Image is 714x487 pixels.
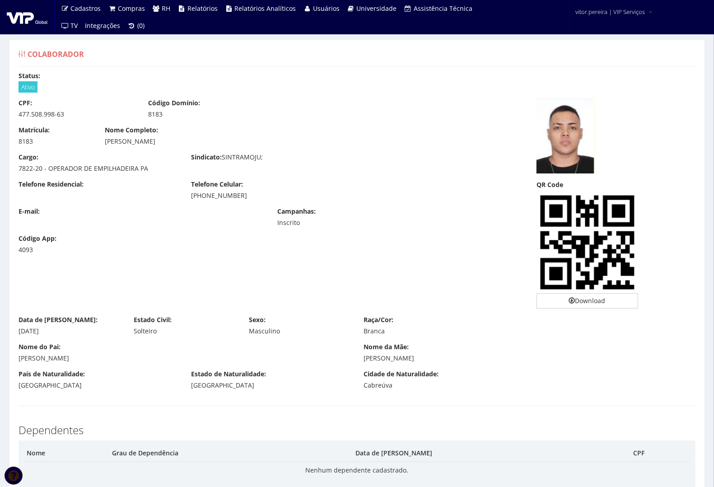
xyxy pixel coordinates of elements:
span: TV [71,21,78,30]
label: Status: [19,71,40,80]
div: 477.508.998-63 [19,110,135,119]
span: RH [162,4,171,13]
td: Nenhum dependente cadastrado. [23,462,691,478]
label: Cargo: [19,153,38,162]
div: 4093 [19,245,91,254]
label: E-mail: [19,207,40,216]
span: Assistência Técnica [414,4,472,13]
label: Código Domínio: [148,98,200,108]
div: Branca [364,327,465,336]
th: CPF [630,445,691,462]
span: vitor.pereira | VIP Serviços [575,7,645,16]
label: Matrícula: [19,126,50,135]
div: [PERSON_NAME] [105,137,437,146]
label: Telefone Celular: [191,180,243,189]
label: Nome Completo: [105,126,158,135]
img: victor-173989455067b4af16b45cb.JPG [537,98,595,173]
a: Integrações [82,17,124,34]
span: Ativo [19,81,37,93]
label: Cidade de Naturalidade: [364,370,439,379]
label: Estado Civil: [134,315,172,324]
label: Sindicato: [191,153,222,162]
span: Compras [118,4,145,13]
span: (0) [137,21,145,30]
div: 8183 [19,137,91,146]
div: [PERSON_NAME] [19,354,350,363]
span: Relatórios Analíticos [235,4,296,13]
div: SINTRAMOJU; [184,153,357,164]
div: [DATE] [19,327,120,336]
span: Universidade [357,4,397,13]
div: 8183 [148,110,264,119]
a: Download [537,293,638,309]
div: Inscrito [277,218,393,227]
label: Data de [PERSON_NAME]: [19,315,98,324]
h3: Dependentes [19,424,695,436]
a: TV [57,17,82,34]
span: Cadastros [71,4,101,13]
span: Colaborador [28,49,84,59]
label: Sexo: [249,315,266,324]
div: [PERSON_NAME] [364,354,696,363]
th: Data de [PERSON_NAME] [352,445,630,462]
div: Solteiro [134,327,235,336]
div: Masculino [249,327,350,336]
label: Nome da Mãe: [364,342,409,351]
label: Nome do Pai: [19,342,61,351]
div: [GEOGRAPHIC_DATA] [191,381,350,390]
a: (0) [124,17,149,34]
div: [GEOGRAPHIC_DATA] [19,381,177,390]
label: País de Naturalidade: [19,370,85,379]
div: Cabreúva [364,381,523,390]
img: logo [7,10,47,24]
img: eIiUoRQAAAABJRU5ErkJggg== [537,192,638,293]
label: Campanhas: [277,207,316,216]
span: Usuários [313,4,340,13]
label: Estado de Naturalidade: [191,370,266,379]
div: [PHONE_NUMBER] [191,191,350,200]
span: Relatórios [187,4,218,13]
div: 7822-20 - OPERADOR DE EMPILHADEIRA PA [19,164,177,173]
label: QR Code [537,180,563,189]
th: Grau de Dependência [108,445,352,462]
span: Integrações [85,21,121,30]
label: Código App: [19,234,56,243]
label: CPF: [19,98,32,108]
th: Nome [23,445,108,462]
label: Telefone Residencial: [19,180,84,189]
label: Raça/Cor: [364,315,393,324]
